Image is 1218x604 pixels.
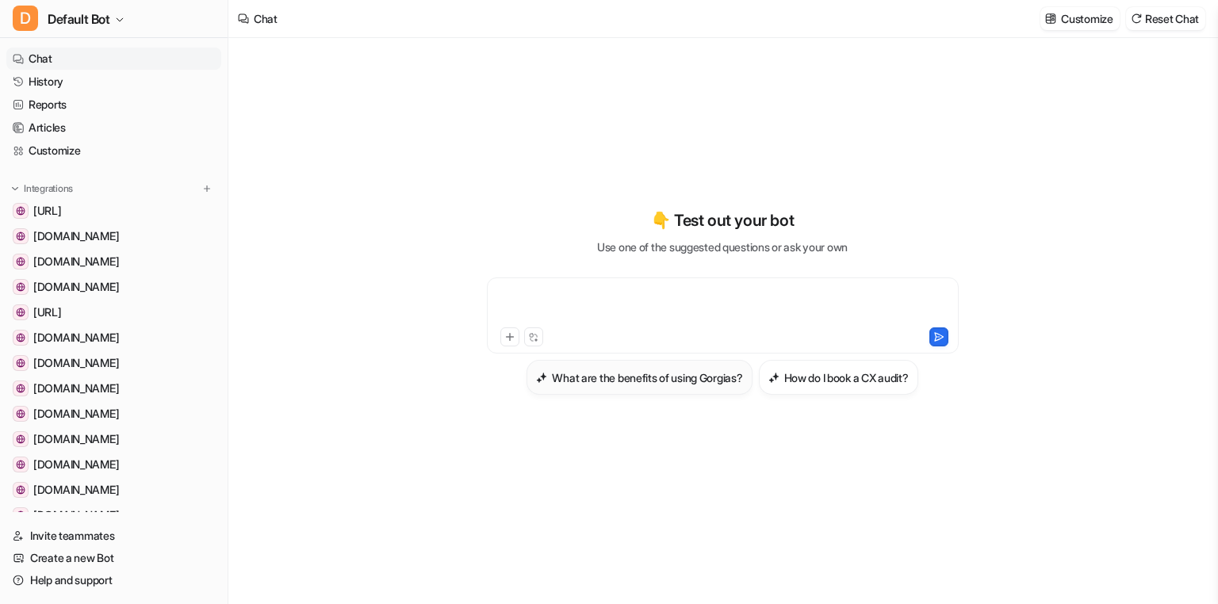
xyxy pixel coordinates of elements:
p: Use one of the suggested questions or ask your own [597,239,848,255]
img: www.figma.com [16,358,25,368]
span: [DOMAIN_NAME] [33,228,119,244]
span: [URL] [33,203,62,219]
img: mail.google.com [16,485,25,495]
a: www.example.com[DOMAIN_NAME] [6,403,221,425]
img: gorgiasio.webflow.io [16,434,25,444]
span: [DOMAIN_NAME] [33,406,119,422]
img: customize [1045,13,1056,25]
a: github.com[DOMAIN_NAME] [6,250,221,273]
img: www.example.com [16,409,25,419]
p: Customize [1061,10,1113,27]
button: What are the benefits of using Gorgias?What are the benefits of using Gorgias? [527,360,752,395]
img: github.com [16,257,25,266]
button: Reset Chat [1126,7,1205,30]
span: D [13,6,38,31]
a: History [6,71,221,93]
span: [DOMAIN_NAME] [33,380,119,396]
span: [DOMAIN_NAME] [33,254,119,270]
img: www.notion.com [16,460,25,469]
img: meet.google.com [16,231,25,241]
img: dashboard.eesel.ai [16,308,25,317]
a: www.notion.com[DOMAIN_NAME] [6,453,221,476]
img: expand menu [10,183,21,194]
span: [DOMAIN_NAME] [33,330,119,346]
button: Customize [1040,7,1119,30]
img: amplitude.com [16,282,25,292]
p: Integrations [24,182,73,195]
a: gorgiasio.webflow.io[DOMAIN_NAME] [6,428,221,450]
a: mail.google.com[DOMAIN_NAME] [6,479,221,501]
span: [DOMAIN_NAME] [33,279,119,295]
img: chatgpt.com [16,333,25,342]
a: www.eesel.ai[URL] [6,200,221,222]
a: amplitude.com[DOMAIN_NAME] [6,276,221,298]
a: meet.google.com[DOMAIN_NAME] [6,225,221,247]
a: www.atlassian.com[DOMAIN_NAME] [6,377,221,399]
span: [URL] [33,304,62,320]
a: Invite teammates [6,525,221,547]
a: codesandbox.io[DOMAIN_NAME] [6,504,221,526]
span: Default Bot [48,8,110,30]
img: What are the benefits of using Gorgias? [536,372,547,384]
a: Chat [6,48,221,70]
a: Articles [6,117,221,139]
div: Chat [254,10,278,27]
a: Help and support [6,569,221,591]
p: 👇 Test out your bot [651,208,794,232]
button: How do I book a CX audit?How do I book a CX audit? [759,360,918,395]
a: Create a new Bot [6,547,221,569]
img: How do I book a CX audit? [768,372,779,384]
span: [DOMAIN_NAME] [33,457,119,472]
img: menu_add.svg [201,183,213,194]
span: [DOMAIN_NAME] [33,431,119,447]
a: Customize [6,140,221,162]
a: Reports [6,94,221,116]
h3: What are the benefits of using Gorgias? [552,369,742,386]
img: www.eesel.ai [16,206,25,216]
a: www.figma.com[DOMAIN_NAME] [6,352,221,374]
span: [DOMAIN_NAME] [33,507,119,523]
img: reset [1131,13,1142,25]
img: codesandbox.io [16,510,25,520]
a: dashboard.eesel.ai[URL] [6,301,221,323]
img: www.atlassian.com [16,384,25,393]
a: chatgpt.com[DOMAIN_NAME] [6,327,221,349]
button: Integrations [6,181,78,197]
span: [DOMAIN_NAME] [33,482,119,498]
h3: How do I book a CX audit? [784,369,909,386]
span: [DOMAIN_NAME] [33,355,119,371]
